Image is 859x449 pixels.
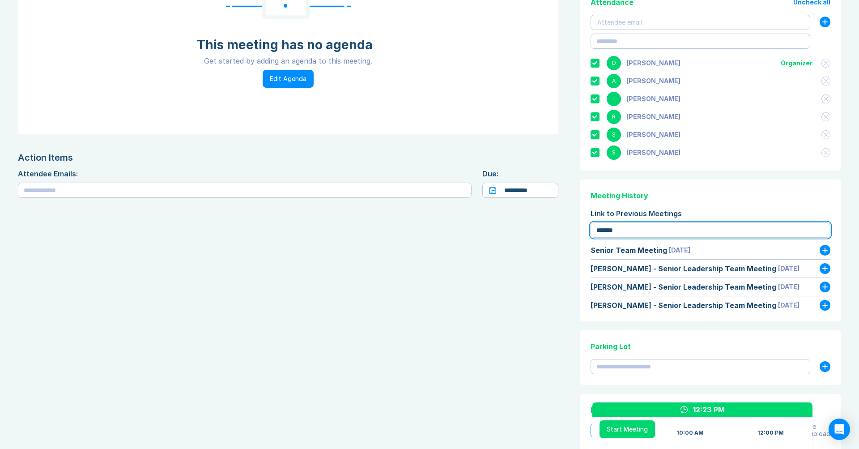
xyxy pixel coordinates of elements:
[591,282,776,292] div: [PERSON_NAME] - Senior Leadership Team Meeting
[18,168,472,179] div: Attendee Emails:
[626,131,680,138] div: Scott Drewery
[591,341,830,352] div: Parking Lot
[18,152,558,163] div: Action Items
[591,208,830,219] div: Link to Previous Meetings
[591,300,776,311] div: [PERSON_NAME] - Senior Leadership Team Meeting
[591,405,830,415] div: Documents & Images
[607,92,621,106] div: I
[591,245,667,256] div: Senior Team Meeting
[781,60,812,67] div: Organizer
[626,77,680,85] div: Ashley Walters
[607,56,621,70] div: D
[669,247,690,254] div: [DATE]
[626,95,680,103] div: Iain Parnell
[626,113,680,120] div: Richard Rust
[607,128,621,142] div: S
[607,74,621,88] div: A
[778,302,799,309] div: [DATE]
[607,110,621,124] div: R
[693,404,725,415] div: 12:23 PM
[626,149,680,156] div: Steve Casey
[778,283,799,291] div: [DATE]
[626,60,680,67] div: Danny Sisson
[591,190,830,201] div: Meeting History
[204,56,372,66] div: Get started by adding an agenda to this meeting.
[263,70,314,88] button: Edit Agenda
[591,423,656,438] div: Upload File(s)
[829,419,850,440] div: Open Intercom Messenger
[591,263,776,274] div: [PERSON_NAME] - Senior Leadership Team Meeting
[757,429,784,436] div: 12:00 PM
[600,420,655,438] button: Start Meeting
[676,429,704,436] div: 10:00 AM
[197,38,373,52] div: This meeting has no agenda
[607,145,621,160] div: S
[482,168,558,179] div: Due:
[778,265,799,272] div: [DATE]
